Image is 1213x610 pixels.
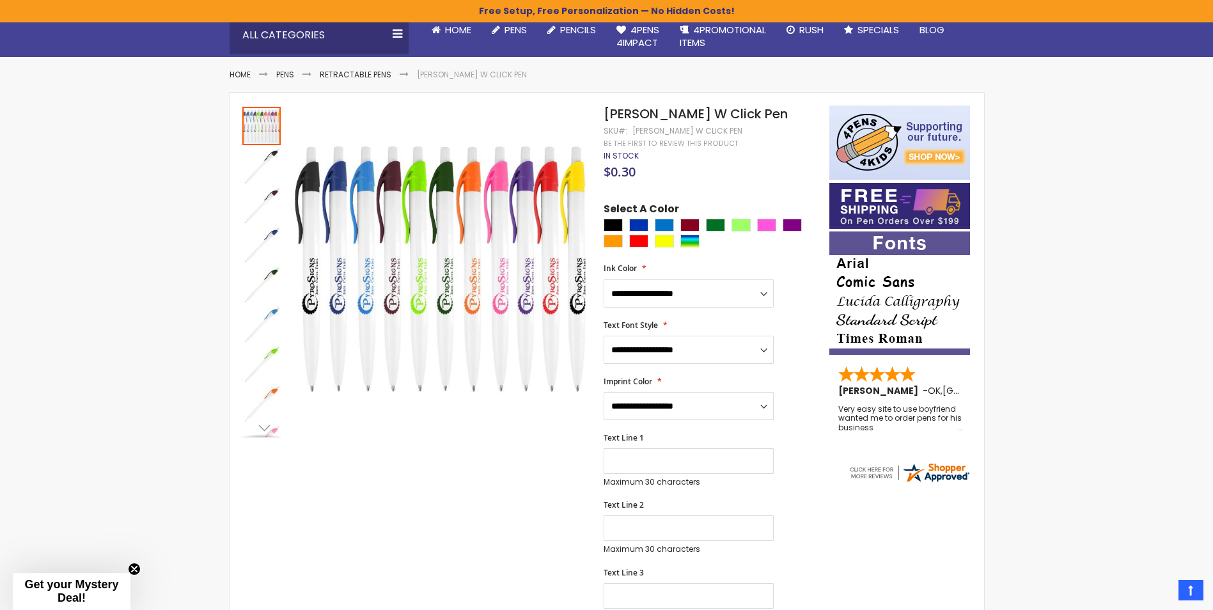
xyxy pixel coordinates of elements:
div: Preston W Click Pen [242,383,282,423]
span: Specials [857,23,899,36]
strong: SKU [604,125,627,136]
a: 4PROMOTIONALITEMS [669,16,776,58]
div: Get your Mystery Deal!Close teaser [13,573,130,610]
span: Text Line 1 [604,432,644,443]
span: Text Line 3 [604,567,644,578]
div: Red [629,235,648,247]
div: Preston W Click Pen [242,224,282,264]
span: $0.30 [604,163,636,180]
div: Green [706,219,725,231]
span: Text Line 2 [604,499,644,510]
span: 4Pens 4impact [616,23,659,49]
a: Rush [776,16,834,44]
div: Blue [629,219,648,231]
a: Home [230,69,251,80]
img: Preston W Click Pen [242,384,281,423]
a: Blog [909,16,955,44]
span: Blog [920,23,944,36]
a: Home [421,16,481,44]
div: [PERSON_NAME] W Click Pen [632,126,742,136]
span: - , [923,384,1037,397]
div: Yellow [655,235,674,247]
span: 4PROMOTIONAL ITEMS [680,23,766,49]
span: [PERSON_NAME] [838,384,923,397]
p: Maximum 30 characters [604,544,774,554]
span: OK [928,384,941,397]
div: All Categories [230,16,409,54]
li: [PERSON_NAME] W Click Pen [417,70,527,80]
div: Black [604,219,623,231]
div: Preston W Click Pen [242,145,282,185]
span: In stock [604,150,639,161]
button: Close teaser [128,563,141,575]
div: Preston W Click Pen [242,264,282,304]
img: Preston W Click Pen [242,345,281,383]
a: Specials [834,16,909,44]
div: Orange [604,235,623,247]
img: Preston W Click Pen [242,265,281,304]
span: Imprint Color [604,376,652,387]
div: Preston W Click Pen [242,185,282,224]
span: Select A Color [604,202,679,219]
a: Be the first to review this product [604,139,738,148]
div: Purple [783,219,802,231]
a: Pens [276,69,294,80]
div: Assorted [680,235,700,247]
span: [GEOGRAPHIC_DATA] [943,384,1037,397]
div: Availability [604,151,639,161]
span: Ink Color [604,263,637,274]
span: Pens [505,23,527,36]
a: 4Pens4impact [606,16,669,58]
span: Home [445,23,471,36]
img: Preston W Click Pen [242,186,281,224]
div: Preston W Click Pen [242,106,282,145]
div: Blue Light [655,219,674,231]
img: Preston W Click Pen [242,226,281,264]
div: Preston W Click Pen [242,304,282,343]
span: Get your Mystery Deal! [24,578,118,604]
img: Preston W Click Pen [242,146,281,185]
a: 4pens.com certificate URL [848,476,971,487]
div: Next [242,418,281,437]
a: Pencils [537,16,606,44]
img: 4pens 4 kids [829,106,970,180]
span: [PERSON_NAME] W Click Pen [604,105,788,123]
div: Green Light [732,219,751,231]
div: Preston W Click Pen [242,343,282,383]
span: Pencils [560,23,596,36]
a: Retractable Pens [320,69,391,80]
img: Preston W Click Pen [242,305,281,343]
div: Very easy site to use boyfriend wanted me to order pens for his business [838,405,962,432]
img: Free shipping on orders over $199 [829,183,970,229]
img: 4pens.com widget logo [848,461,971,484]
p: Maximum 30 characters [604,477,774,487]
div: Pink [757,219,776,231]
img: Preston W Click Pen [295,124,587,416]
span: Text Font Style [604,320,658,331]
img: font-personalization-examples [829,231,970,355]
span: Rush [799,23,824,36]
a: Pens [481,16,537,44]
div: Burgundy [680,219,700,231]
a: Top [1178,580,1203,600]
